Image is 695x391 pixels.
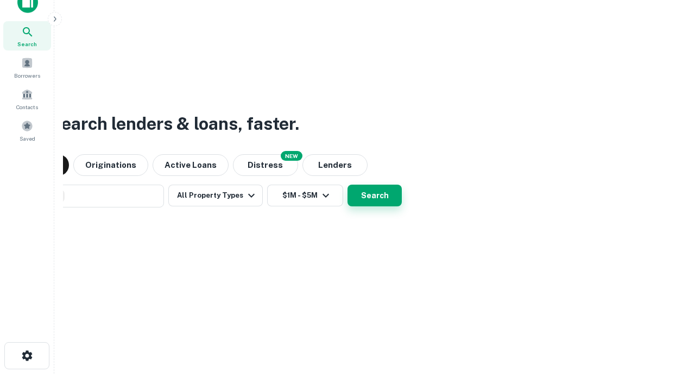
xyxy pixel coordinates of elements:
div: NEW [281,151,302,161]
button: Active Loans [153,154,229,176]
button: Search distressed loans with lien and other non-mortgage details. [233,154,298,176]
span: Borrowers [14,71,40,80]
button: Originations [73,154,148,176]
button: Search [347,185,402,206]
iframe: Chat Widget [641,304,695,356]
button: Lenders [302,154,368,176]
span: Saved [20,134,35,143]
span: Contacts [16,103,38,111]
h3: Search lenders & loans, faster. [49,111,299,137]
a: Saved [3,116,51,145]
a: Search [3,21,51,51]
span: Search [17,40,37,48]
button: All Property Types [168,185,263,206]
a: Contacts [3,84,51,113]
button: $1M - $5M [267,185,343,206]
a: Borrowers [3,53,51,82]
